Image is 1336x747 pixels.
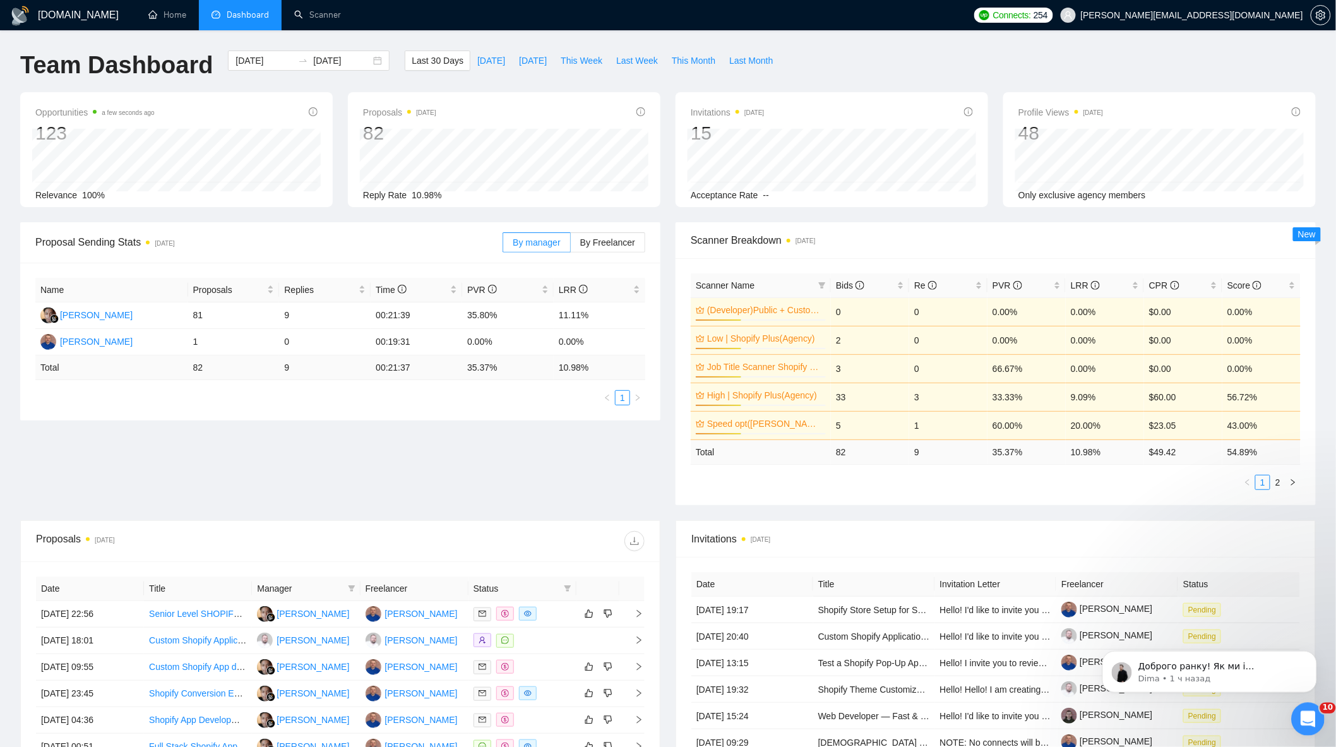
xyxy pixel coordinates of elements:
[1270,475,1285,490] li: 2
[35,121,155,145] div: 123
[831,411,909,439] td: 5
[818,282,826,289] span: filter
[1066,354,1144,383] td: 0.00%
[604,394,611,402] span: left
[40,334,56,350] img: AU
[467,285,497,295] span: PVR
[1061,681,1077,697] img: c1Wi6XrIxUtVlQt1gi13Sjm7BIDNOHYsvbonXwanCjnvoIQXqtzE1B6RuFu11LztIx
[412,190,441,200] span: 10.98%
[266,666,275,675] img: gigradar-bm.png
[298,56,308,66] span: swap-right
[366,714,458,724] a: AU[PERSON_NAME]
[416,109,436,116] time: [DATE]
[796,237,815,244] time: [DATE]
[1144,326,1222,354] td: $0.00
[604,609,612,619] span: dislike
[1183,603,1221,617] span: Pending
[616,391,629,405] a: 1
[554,51,609,71] button: This Week
[298,56,308,66] span: to
[279,356,371,380] td: 9
[227,9,269,20] span: Dashboard
[193,283,265,297] span: Proposals
[19,27,234,68] div: message notification from Dima, 1 ч назад. Доброго ранку! Як ми і домовлялись, ось посилання на в...
[856,281,864,290] span: info-circle
[585,609,593,619] span: like
[55,49,218,60] p: Message from Dima, sent 1 ч назад
[818,658,999,668] a: Test a Shopify Pop-Up App on Your Live Store
[696,362,705,371] span: crown
[149,688,315,698] a: Shopify Conversion Expert Needed (CRO)
[1061,710,1152,720] a: [PERSON_NAME]
[1240,475,1255,490] button: left
[462,302,554,329] td: 35.80%
[149,715,334,725] a: Shopify App Development for Crypto Payments
[580,237,635,248] span: By Freelancer
[1292,703,1325,736] iframe: Intercom live chat
[696,419,705,428] span: crown
[35,105,155,120] span: Opportunities
[188,278,280,302] th: Proposals
[579,285,588,294] span: info-circle
[257,606,273,622] img: MA
[35,278,188,302] th: Name
[707,332,823,345] a: Low | Shopify Plus(Agency)
[813,572,935,597] th: Title
[1227,280,1261,290] span: Score
[1183,604,1226,614] a: Pending
[582,712,597,727] button: like
[513,237,560,248] span: By manager
[585,662,593,672] span: like
[398,285,407,294] span: info-circle
[55,37,212,147] span: Доброго ранку! Як ми і домовлялись, ось посилання на ваш інвойс: [URL][DOMAIN_NAME] Будь ласка, п...
[665,51,722,71] button: This Month
[1064,11,1073,20] span: user
[729,54,773,68] span: Last Month
[1292,107,1301,116] span: info-circle
[257,659,273,675] img: MA
[1222,383,1301,411] td: 56.72%
[1018,105,1103,120] span: Profile Views
[149,662,282,672] a: Custom Shopify App development
[707,417,823,431] a: Speed opt([PERSON_NAME])
[763,190,769,200] span: --
[60,335,133,349] div: [PERSON_NAME]
[914,280,937,290] span: Re
[691,439,831,464] td: Total
[1066,411,1144,439] td: 20.00%
[1061,630,1152,640] a: [PERSON_NAME]
[10,6,30,26] img: logo
[696,280,754,290] span: Scanner Name
[35,234,503,250] span: Proposal Sending Stats
[1061,602,1077,618] img: c1gfRzHJo4lwB2uvQU6P4BT15O_lr8ReaehWjS0ADxTjCRy4vAPwXYrdgz0EeetcBO
[1144,383,1222,411] td: $60.00
[630,390,645,405] button: right
[1285,475,1301,490] li: Next Page
[477,54,505,68] span: [DATE]
[35,190,77,200] span: Relevance
[148,9,186,20] a: homeHome
[257,686,273,702] img: MA
[385,686,458,700] div: [PERSON_NAME]
[266,693,275,702] img: gigradar-bm.png
[987,439,1066,464] td: 35.37 %
[155,240,174,247] time: [DATE]
[40,336,133,346] a: AU[PERSON_NAME]
[1171,281,1179,290] span: info-circle
[909,326,987,354] td: 0
[294,9,341,20] a: searchScanner
[1018,190,1146,200] span: Only exclusive agency members
[366,606,381,622] img: AU
[1253,281,1261,290] span: info-circle
[559,285,588,295] span: LRR
[82,190,105,200] span: 100%
[1018,121,1103,145] div: 48
[371,329,462,356] td: 00:19:31
[691,190,758,200] span: Acceptance Rate
[964,107,973,116] span: info-circle
[696,306,705,314] span: crown
[818,684,1037,695] a: Shopify Theme Customization for Sports Ticket Website
[277,713,349,727] div: [PERSON_NAME]
[1066,326,1144,354] td: 0.00%
[1144,354,1222,383] td: $0.00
